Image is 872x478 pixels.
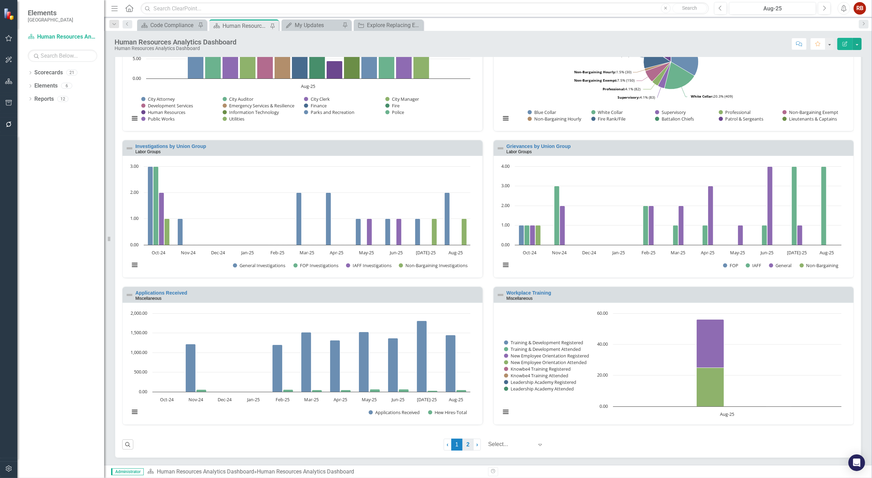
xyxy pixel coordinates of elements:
text: 60.00 [597,310,608,316]
text: Human Resources [148,109,185,115]
text: 40.00 [597,341,608,347]
path: Jul-25, 4. IAFF. [792,167,797,245]
button: Show Knowbe4 Training Attended [504,373,568,379]
path: Mar-25, 1. IAFF. [673,225,678,245]
text: 1.00 [130,215,139,221]
svg: Interactive chart [126,163,474,276]
path: Jul-25, 1. General Investigations. [415,219,420,245]
button: Show Training & Development Attended [504,346,581,352]
text: Finance [311,102,327,109]
button: View chart menu, Chart [130,260,140,270]
text: City Auditor [229,96,254,102]
path: Oct-24, 3. General Investigations. [148,167,153,245]
img: Not Defined [496,291,505,299]
text: IAFF Investigations [353,262,392,269]
g: General, bar series 3 of 4 with 11 bars. [530,167,831,245]
button: Show IAFF [746,263,761,269]
text: 2,000.00 [131,310,147,316]
path: Aug-25, 7.7. City Manager. [240,48,256,79]
g: City Manager, bar series 4 of 14 with 1 bar. [240,48,256,79]
button: Show White Collar [592,109,623,115]
button: Show Public Works [141,116,175,122]
a: Explore Replacing Existing Charter School Buses with Low or No-emission Buses [355,21,421,30]
path: May-25, 1. General. [738,225,743,245]
tspan: Professional: [603,86,625,91]
text: Jan-25 [241,249,254,256]
text: Leadership Academy Registered [511,379,576,385]
text: [DATE]-25 [416,249,436,256]
g: Human Resources, bar series 9 of 14 with 1 bar. [327,61,343,79]
div: Double-Click to Edit [122,140,483,278]
svg: Interactive chart [497,163,845,276]
path: Mar-25, 2. General Investigations. [296,193,302,245]
tspan: Non-Bargaining Exempt: [574,78,617,83]
div: Code Compliance [150,21,196,30]
path: Jul-25, 1. General. [797,225,803,245]
path: Oct-24, 1. Non-Bargaining. [536,225,541,245]
input: Search Below... [28,50,97,62]
text: Feb-25 [642,249,655,256]
svg: Interactive chart [126,16,474,129]
div: Human Resources Analytics Dashboard [115,38,236,46]
text: Dec-24 [211,249,225,256]
path: Nov-24, 3. IAFF. [554,186,560,245]
path: Aug-25, 9.92361111. Fire. [309,40,325,79]
path: Fire Rank/File, 262. [644,48,671,68]
button: Show Fire Rank/File [592,116,626,122]
button: Aug-25 [729,2,816,15]
path: Aug-25, 31. New Employee Orientation Registered. [697,319,724,368]
text: Non-Bargaining Investigations [405,262,468,269]
a: 2 [462,439,473,451]
span: ‹ [447,442,448,447]
g: Emergency Services & Resilience, bar series 6 of 14 with 1 bar. [275,48,291,79]
path: Lieutenants & Captains, 8. [670,34,671,62]
button: Show Lieutenants & Captains [782,116,837,122]
text: General Investigations [240,262,285,269]
path: Feb-25, 54. Hew Hires-Total. [283,389,293,392]
span: › [476,442,478,447]
text: Training & Development Registered [511,339,583,346]
text: 7.5% (150) [574,78,635,83]
text: May-25 [730,249,745,256]
path: Apr-25, 3. General. [708,186,713,245]
a: My Updates [283,21,341,30]
text: Information Technology [229,109,279,115]
text: 5.00 [133,55,141,61]
button: Show FOP [723,263,738,269]
svg: Interactive chart [497,16,845,129]
button: Show New Employee Orientation Registered [504,353,589,359]
img: Not Defined [125,144,134,153]
button: Show Patrol & Sergeants [719,116,764,122]
text: Nov-24 [552,249,567,256]
path: Jun-25, 1. General Investigations. [385,219,391,245]
text: Non-Bargaining [806,262,839,269]
text: FOP [730,262,738,269]
div: Double-Click to Edit [493,140,854,278]
div: Human Resources Analytics Dashboard [223,22,268,30]
button: RB [854,2,866,15]
button: Show Supervisory [655,109,686,115]
div: Chart. Highcharts interactive chart. [497,310,850,423]
text: Aug-25 [820,249,834,256]
text: 4.1% (83) [618,95,655,100]
div: Chart. Highcharts interactive chart. [126,16,479,129]
g: Police, bar series 12 of 14 with 1 bar. [379,39,395,79]
text: Jun-25 [389,249,403,256]
g: Information Technology, bar series 10 of 14 with 1 bar. [344,46,360,79]
button: Show Applications Received [369,410,420,415]
g: General Investigations, bar series 1 of 4 with 11 bars. [148,167,450,246]
button: Show Blue Collar [528,109,557,115]
g: Development Services, bar series 5 of 14 with 1 bar. [257,50,273,79]
text: Fire [392,102,400,109]
a: Human Resources Analytics Dashboard [157,468,254,475]
text: 0.00 [133,75,141,81]
img: Not Defined [496,144,505,153]
tspan: White Collar: [691,94,713,99]
text: 0.00 [501,241,510,248]
text: 4.00 [501,163,510,169]
text: FOP Investigations [300,262,338,269]
g: Finance, bar series 7 of 14 with 1 bar. [292,47,308,79]
text: Lieutenants & Captains [789,116,837,122]
text: City Manager [392,96,419,102]
div: Human Resources Analytics Dashboard [115,46,236,51]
